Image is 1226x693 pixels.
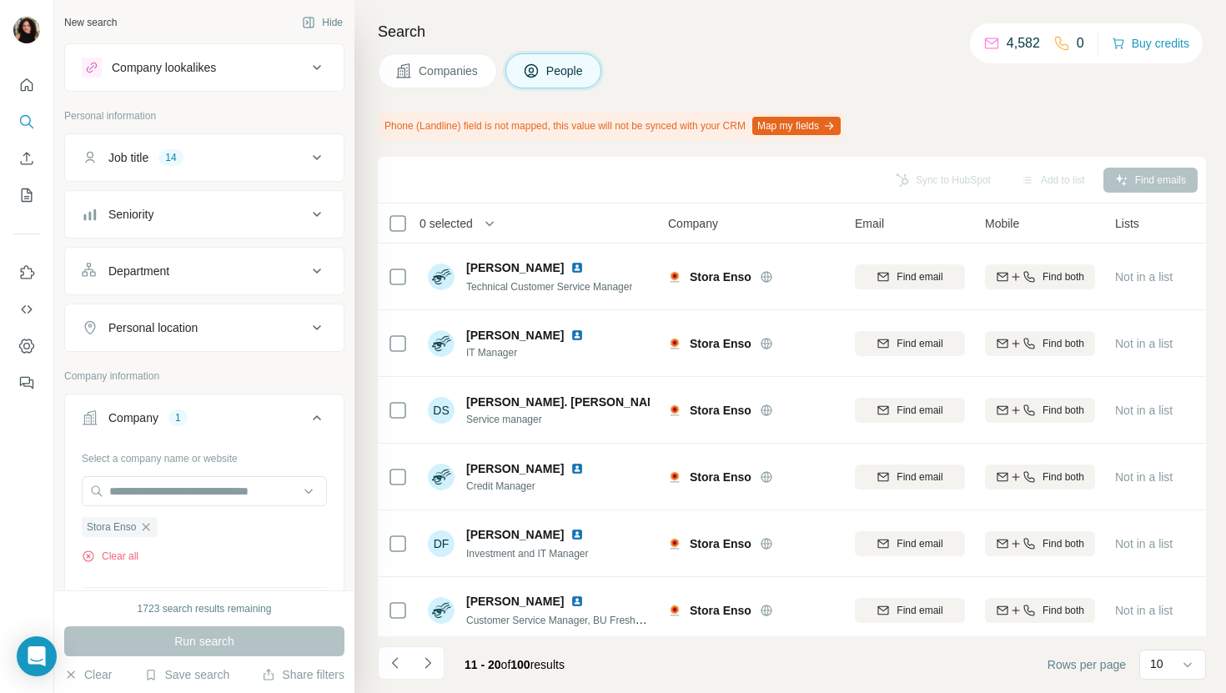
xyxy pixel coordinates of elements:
[420,215,473,232] span: 0 selected
[897,536,942,551] span: Find email
[466,613,707,626] span: Customer Service Manager, BU Fresh Containerboard
[13,258,40,288] button: Use Surfe on LinkedIn
[752,117,841,135] button: Map my fields
[690,602,751,619] span: Stora Enso
[466,259,564,276] span: [PERSON_NAME]
[465,658,565,671] span: results
[897,470,942,485] span: Find email
[13,180,40,210] button: My lists
[570,261,584,274] img: LinkedIn logo
[158,150,183,165] div: 14
[108,409,158,426] div: Company
[466,394,669,410] span: [PERSON_NAME]. [PERSON_NAME]
[1150,655,1163,672] p: 10
[570,528,584,541] img: LinkedIn logo
[428,397,455,424] div: DS
[428,464,455,490] img: Avatar
[465,658,501,671] span: 11 - 20
[65,251,344,291] button: Department
[378,112,844,140] div: Phone (Landline) field is not mapped, this value will not be synced with your CRM
[466,479,604,494] span: Credit Manager
[668,270,681,284] img: Logo of Stora Enso
[65,308,344,348] button: Personal location
[985,264,1095,289] button: Find both
[855,331,965,356] button: Find email
[1077,33,1084,53] p: 0
[65,138,344,178] button: Job title14
[1043,269,1084,284] span: Find both
[897,336,942,351] span: Find email
[690,335,751,352] span: Stora Enso
[690,269,751,285] span: Stora Enso
[428,264,455,290] img: Avatar
[1112,32,1189,55] button: Buy credits
[668,337,681,350] img: Logo of Stora Enso
[144,666,229,683] button: Save search
[108,319,198,336] div: Personal location
[1007,33,1040,53] p: 4,582
[108,206,153,223] div: Seniority
[668,470,681,484] img: Logo of Stora Enso
[546,63,585,79] span: People
[985,598,1095,623] button: Find both
[13,107,40,137] button: Search
[378,20,1206,43] h4: Search
[897,403,942,418] span: Find email
[1043,336,1084,351] span: Find both
[82,549,138,564] button: Clear all
[87,520,136,535] span: Stora Enso
[13,70,40,100] button: Quick start
[65,194,344,234] button: Seniority
[65,48,344,88] button: Company lookalikes
[855,264,965,289] button: Find email
[112,59,216,76] div: Company lookalikes
[1115,215,1139,232] span: Lists
[428,330,455,357] img: Avatar
[65,398,344,444] button: Company1
[985,398,1095,423] button: Find both
[501,658,511,671] span: of
[17,636,57,676] div: Open Intercom Messenger
[897,269,942,284] span: Find email
[668,604,681,617] img: Logo of Stora Enso
[668,537,681,550] img: Logo of Stora Enso
[138,601,272,616] div: 1723 search results remaining
[466,460,564,477] span: [PERSON_NAME]
[855,465,965,490] button: Find email
[690,402,751,419] span: Stora Enso
[1115,404,1173,417] span: Not in a list
[668,215,718,232] span: Company
[108,263,169,279] div: Department
[855,215,884,232] span: Email
[466,526,564,543] span: [PERSON_NAME]
[1043,470,1084,485] span: Find both
[897,603,942,618] span: Find email
[466,345,604,360] span: IT Manager
[290,10,354,35] button: Hide
[570,595,584,608] img: LinkedIn logo
[985,465,1095,490] button: Find both
[1115,270,1173,284] span: Not in a list
[570,462,584,475] img: LinkedIn logo
[1043,403,1084,418] span: Find both
[262,666,344,683] button: Share filters
[64,15,117,30] div: New search
[855,398,965,423] button: Find email
[466,327,564,344] span: [PERSON_NAME]
[64,369,344,384] p: Company information
[985,215,1019,232] span: Mobile
[690,469,751,485] span: Stora Enso
[13,294,40,324] button: Use Surfe API
[855,598,965,623] button: Find email
[13,368,40,398] button: Feedback
[13,143,40,173] button: Enrich CSV
[13,17,40,43] img: Avatar
[378,646,411,680] button: Navigate to previous page
[13,331,40,361] button: Dashboard
[64,666,112,683] button: Clear
[108,149,148,166] div: Job title
[985,331,1095,356] button: Find both
[855,531,965,556] button: Find email
[168,410,188,425] div: 1
[690,535,751,552] span: Stora Enso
